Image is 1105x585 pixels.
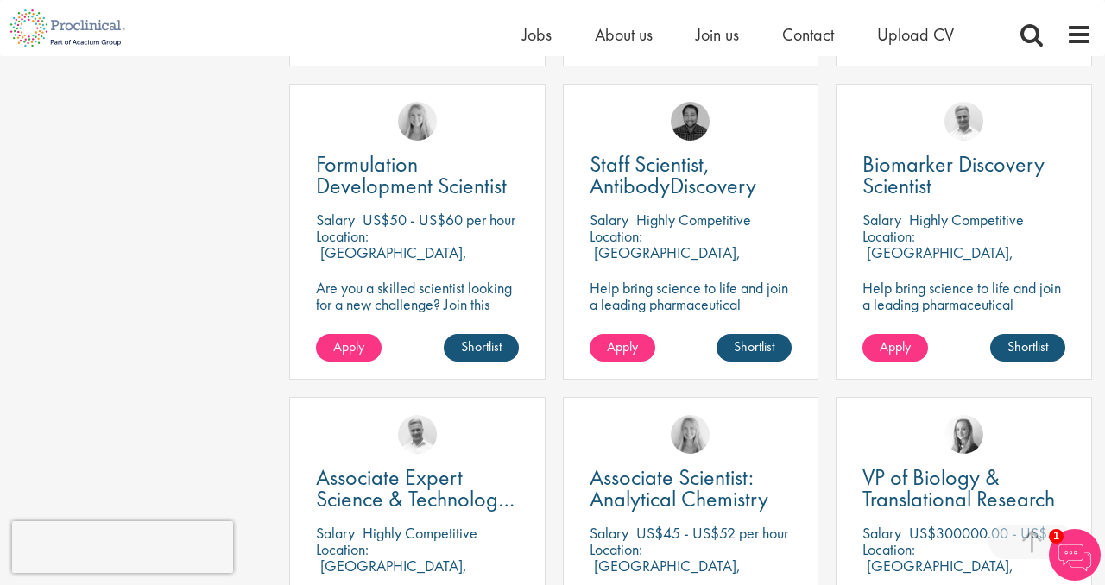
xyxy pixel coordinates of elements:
span: Salary [862,523,901,543]
img: Joshua Bye [398,415,437,454]
img: Shannon Briggs [398,102,437,141]
p: [GEOGRAPHIC_DATA], [GEOGRAPHIC_DATA] [590,242,741,279]
p: Highly Competitive [636,210,751,230]
a: Shortlist [990,334,1065,362]
span: VP of Biology & Translational Research [862,462,1055,513]
p: US$45 - US$52 per hour [636,523,788,543]
img: Chatbot [1049,529,1101,581]
img: Sofia Amark [944,415,983,454]
span: Location: [316,226,369,246]
span: Associate Scientist: Analytical Chemistry [590,462,768,513]
a: Biomarker Discovery Scientist [862,154,1065,197]
a: Contact [782,23,834,46]
p: Help bring science to life and join a leading pharmaceutical company to play a key role in delive... [590,280,792,362]
span: Salary [862,210,901,230]
span: Location: [316,539,369,559]
span: Associate Expert Science & Technology ([MEDICAL_DATA]) [316,462,515,535]
img: Shannon Briggs [671,415,710,454]
a: Shortlist [444,334,519,362]
a: Apply [590,334,655,362]
span: Salary [590,523,628,543]
span: Formulation Development Scientist [316,149,507,200]
img: Mike Raletz [671,102,710,141]
p: Highly Competitive [363,523,477,543]
span: Biomarker Discovery Scientist [862,149,1045,200]
span: Apply [333,337,364,355]
span: Location: [862,226,915,246]
iframe: reCAPTCHA [12,521,233,573]
a: Upload CV [877,23,954,46]
span: Location: [862,539,915,559]
span: Salary [316,210,355,230]
p: US$50 - US$60 per hour [363,210,515,230]
span: Salary [316,523,355,543]
a: VP of Biology & Translational Research [862,467,1065,510]
a: Associate Expert Science & Technology ([MEDICAL_DATA]) [316,467,519,510]
p: [GEOGRAPHIC_DATA], [GEOGRAPHIC_DATA] [316,242,467,279]
span: 1 [1049,529,1064,544]
span: Apply [607,337,638,355]
a: Jobs [522,23,552,46]
span: Location: [590,226,642,246]
a: Staff Scientist, AntibodyDiscovery [590,154,792,197]
a: Associate Scientist: Analytical Chemistry [590,467,792,510]
p: Help bring science to life and join a leading pharmaceutical company to play a key role in delive... [862,280,1065,362]
span: Staff Scientist, AntibodyDiscovery [590,149,756,200]
a: Join us [696,23,739,46]
a: Apply [862,334,928,362]
a: About us [595,23,653,46]
span: Location: [590,539,642,559]
p: Highly Competitive [909,210,1024,230]
a: Shortlist [717,334,792,362]
span: Apply [880,337,911,355]
p: [GEOGRAPHIC_DATA], [GEOGRAPHIC_DATA] [862,242,1013,279]
p: Are you a skilled scientist looking for a new challenge? Join this trailblazing biotech on the cu... [316,280,519,378]
a: Apply [316,334,382,362]
img: Joshua Bye [944,102,983,141]
span: Salary [590,210,628,230]
a: Formulation Development Scientist [316,154,519,197]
